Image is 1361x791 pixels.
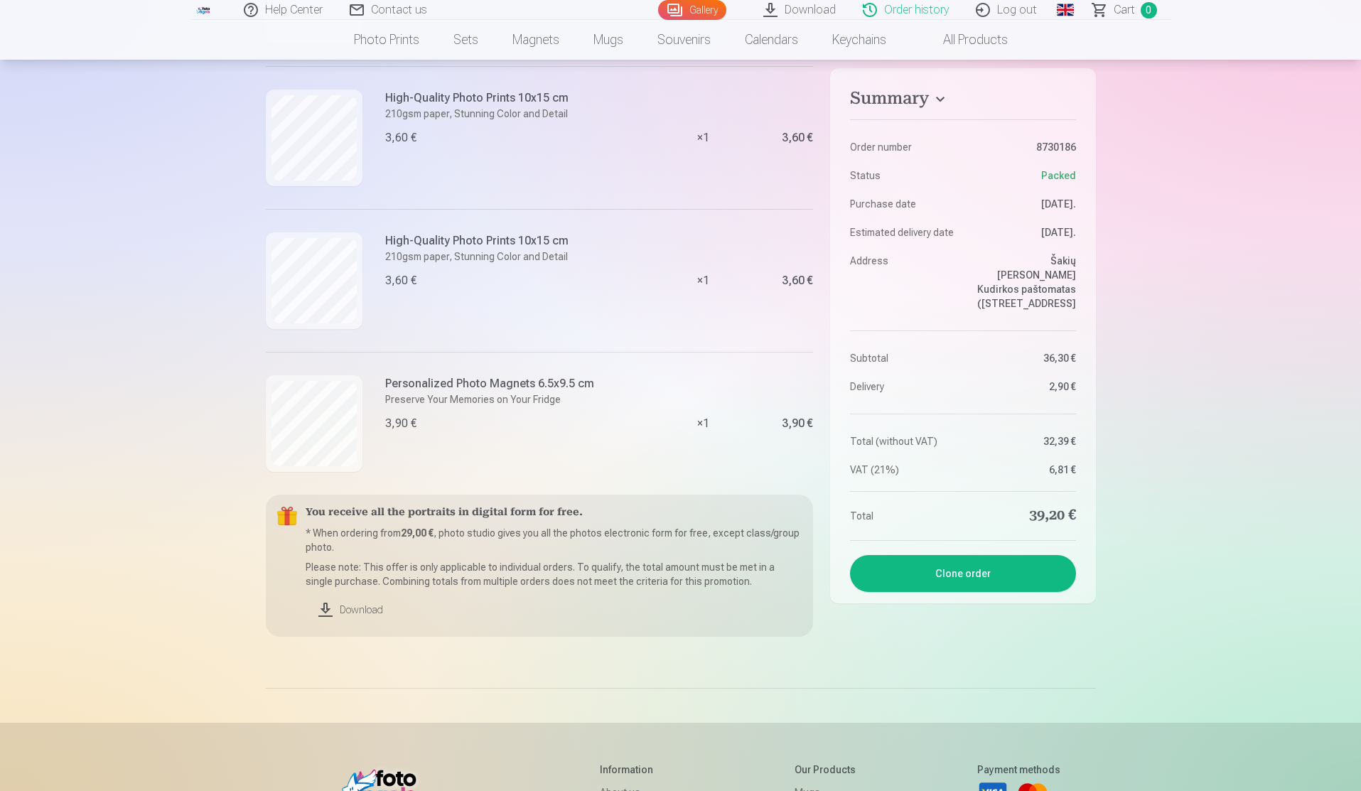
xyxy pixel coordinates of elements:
h5: You receive all the portraits in digital form for free. [306,506,802,520]
dd: [DATE]. [970,197,1076,211]
a: Keychains [815,20,903,60]
h6: High-Quality Photo Prints 10x15 cm [385,232,569,249]
div: × 1 [650,352,756,495]
dt: Total [850,506,956,526]
dd: 32,39 € [970,434,1076,448]
dt: Delivery [850,380,956,394]
dd: 39,20 € [970,506,1076,526]
span: 0 [1141,2,1157,18]
span: Packed [1041,168,1076,183]
h5: Payment methods [977,763,1060,777]
button: Clone order [850,555,1075,592]
p: 210gsm paper, Stunning Color and Detail [385,249,569,264]
span: Сart [1114,1,1135,18]
h6: High-Quality Photo Prints 10x15 cm [385,90,569,107]
div: 3,90 € [385,415,416,432]
a: Mugs [576,20,640,60]
div: 3,60 € [782,134,813,142]
a: Calendars [728,20,815,60]
h5: Information [600,763,672,777]
b: 29,00 € [401,527,434,539]
dd: 36,30 € [970,351,1076,365]
dt: VAT (21%) [850,463,956,477]
a: Souvenirs [640,20,728,60]
dt: Total (without VAT) [850,434,956,448]
div: × 1 [650,209,756,352]
dt: Purchase date [850,197,956,211]
dd: 8730186 [970,140,1076,154]
div: 3,60 € [385,129,416,146]
p: Please note: This offer is only applicable to individual orders. To qualify, the total amount mus... [306,560,802,588]
dt: Subtotal [850,351,956,365]
div: 3,60 € [385,272,416,289]
dd: Šakių [PERSON_NAME] Kudirkos paštomatas ([STREET_ADDRESS] [970,254,1076,311]
dt: Order number [850,140,956,154]
h6: Personalized Photo Magnets 6.5x9.5 cm [385,375,594,392]
dt: Status [850,168,956,183]
a: All products [903,20,1025,60]
dt: Estimated delivery date [850,225,956,240]
div: × 1 [650,66,756,209]
button: Summary [850,88,1075,114]
dd: 6,81 € [970,463,1076,477]
p: 210gsm paper, Stunning Color and Detail [385,107,569,121]
div: 3,90 € [782,419,813,428]
dt: Address [850,254,956,311]
div: 3,60 € [782,276,813,285]
p: Preserve Your Memories on Your Fridge [385,392,594,407]
h5: Our products [795,763,856,777]
a: Sets [436,20,495,60]
a: Magnets [495,20,576,60]
a: Photo prints [337,20,436,60]
dd: 2,90 € [970,380,1076,394]
a: Download [306,594,802,625]
img: /fa5 [196,6,212,14]
p: * When ordering from , photo studio gives you all the photos electronic form for free, except cla... [306,526,802,554]
dd: [DATE]. [970,225,1076,240]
